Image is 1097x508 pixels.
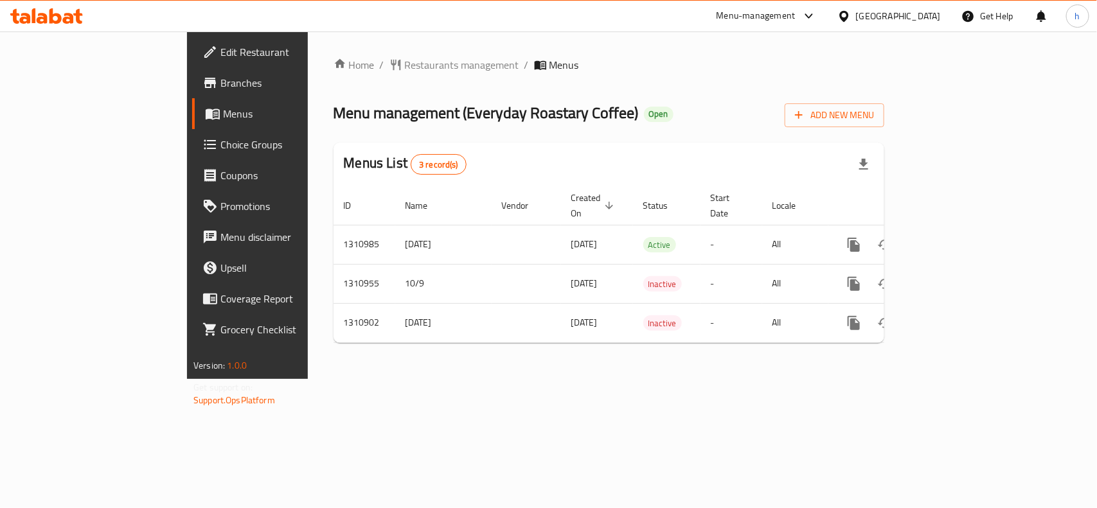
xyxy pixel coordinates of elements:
[389,57,519,73] a: Restaurants management
[856,9,941,23] div: [GEOGRAPHIC_DATA]
[220,137,360,152] span: Choice Groups
[839,268,870,299] button: more
[524,57,529,73] li: /
[192,98,370,129] a: Menus
[870,308,900,338] button: Change Status
[762,264,828,303] td: All
[571,275,598,292] span: [DATE]
[344,198,368,213] span: ID
[1075,9,1080,23] span: h
[192,283,370,314] a: Coverage Report
[870,229,900,260] button: Change Status
[571,314,598,331] span: [DATE]
[502,198,546,213] span: Vendor
[395,303,492,342] td: [DATE]
[220,198,360,214] span: Promotions
[192,314,370,345] a: Grocery Checklist
[220,168,360,183] span: Coupons
[411,159,466,171] span: 3 record(s)
[223,106,360,121] span: Menus
[762,225,828,264] td: All
[828,186,972,225] th: Actions
[870,268,900,299] button: Change Status
[762,303,828,342] td: All
[193,357,225,374] span: Version:
[571,190,618,221] span: Created On
[643,316,682,331] span: Inactive
[220,322,360,337] span: Grocery Checklist
[839,229,870,260] button: more
[220,291,360,306] span: Coverage Report
[643,198,685,213] span: Status
[411,154,467,175] div: Total records count
[220,229,360,245] span: Menu disclaimer
[772,198,813,213] span: Locale
[227,357,247,374] span: 1.0.0
[192,191,370,222] a: Promotions
[700,264,762,303] td: -
[643,276,682,292] div: Inactive
[193,392,275,408] a: Support.OpsPlatform
[785,103,884,127] button: Add New Menu
[700,303,762,342] td: -
[220,44,360,60] span: Edit Restaurant
[395,225,492,264] td: [DATE]
[795,107,874,123] span: Add New Menu
[406,198,445,213] span: Name
[571,236,598,252] span: [DATE]
[643,277,682,292] span: Inactive
[220,260,360,276] span: Upsell
[711,190,747,221] span: Start Date
[848,149,879,180] div: Export file
[839,308,870,338] button: more
[192,222,370,252] a: Menu disclaimer
[644,109,673,119] span: Open
[344,153,467,175] h2: Menus List
[192,37,370,67] a: Edit Restaurant
[395,264,492,303] td: 10/9
[643,315,682,331] div: Inactive
[644,107,673,122] div: Open
[334,57,884,73] nav: breadcrumb
[643,237,676,252] div: Active
[192,252,370,283] a: Upsell
[192,129,370,160] a: Choice Groups
[643,238,676,252] span: Active
[405,57,519,73] span: Restaurants management
[193,379,253,396] span: Get support on:
[334,186,972,343] table: enhanced table
[220,75,360,91] span: Branches
[192,67,370,98] a: Branches
[192,160,370,191] a: Coupons
[700,225,762,264] td: -
[334,98,639,127] span: Menu management ( Everyday Roastary Coffee )
[549,57,579,73] span: Menus
[380,57,384,73] li: /
[717,8,796,24] div: Menu-management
